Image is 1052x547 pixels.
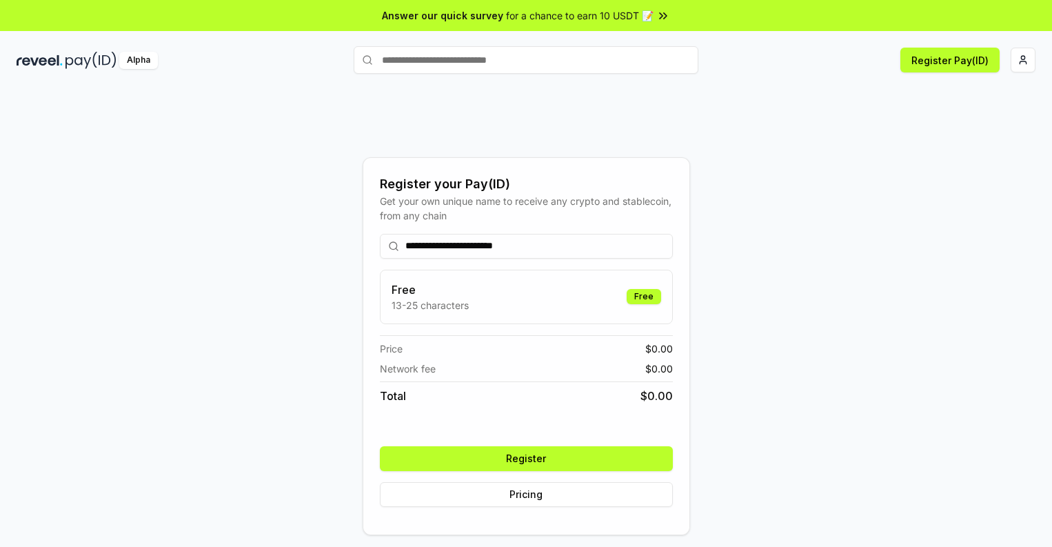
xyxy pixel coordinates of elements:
[900,48,1000,72] button: Register Pay(ID)
[382,8,503,23] span: Answer our quick survey
[65,52,117,69] img: pay_id
[380,482,673,507] button: Pricing
[645,361,673,376] span: $ 0.00
[380,341,403,356] span: Price
[380,361,436,376] span: Network fee
[640,388,673,404] span: $ 0.00
[380,388,406,404] span: Total
[392,298,469,312] p: 13-25 characters
[645,341,673,356] span: $ 0.00
[506,8,654,23] span: for a chance to earn 10 USDT 📝
[392,281,469,298] h3: Free
[380,194,673,223] div: Get your own unique name to receive any crypto and stablecoin, from any chain
[380,446,673,471] button: Register
[627,289,661,304] div: Free
[380,175,673,194] div: Register your Pay(ID)
[17,52,63,69] img: reveel_dark
[119,52,158,69] div: Alpha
